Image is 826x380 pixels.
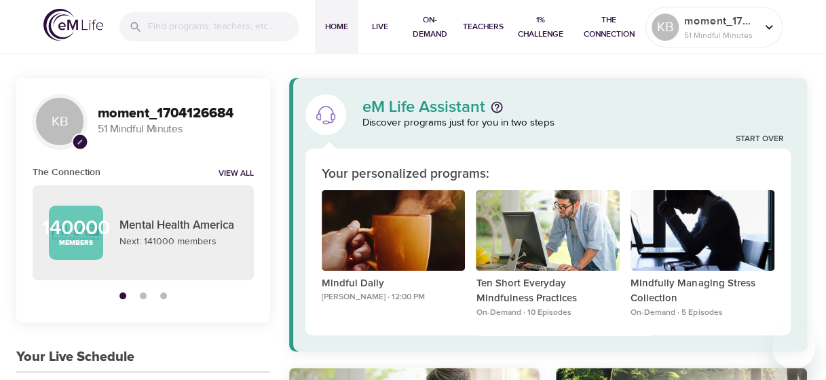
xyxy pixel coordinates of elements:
[463,20,504,34] span: Teachers
[476,307,620,319] p: On-Demand · 10 Episodes
[407,13,452,41] span: On-Demand
[315,104,337,126] img: eM Life Assistant
[59,238,93,248] p: Members
[578,13,640,41] span: The Connection
[33,94,87,149] div: KB
[364,20,396,34] span: Live
[631,276,774,307] p: Mindfully Managing Stress Collection
[684,13,756,29] p: moment_1704126684
[772,326,815,369] iframe: Button to launch messaging window
[322,165,489,185] p: Your personalized programs:
[322,276,466,292] p: Mindful Daily
[631,190,774,276] button: Mindfully Managing Stress Collection
[119,235,238,249] p: Next: 141000 members
[33,165,100,180] h6: The Connection
[631,307,774,319] p: On-Demand · 5 Episodes
[362,115,791,131] p: Discover programs just for you in two steps
[476,276,620,307] p: Ten Short Everyday Mindfulness Practices
[43,9,103,41] img: logo
[320,20,353,34] span: Home
[148,12,299,41] input: Find programs, teachers, etc...
[98,121,254,137] p: 51 Mindful Minutes
[322,291,466,303] p: [PERSON_NAME] · 12:00 PM
[119,217,238,235] p: Mental Health America
[42,218,110,238] p: 140000
[98,106,254,121] h3: moment_1704126684
[736,134,784,145] a: Start Over
[322,190,466,276] button: Mindful Daily
[514,13,567,41] span: 1% Challenge
[362,99,485,115] p: eM Life Assistant
[219,168,254,180] a: View all notifications
[476,190,620,276] button: Ten Short Everyday Mindfulness Practices
[652,14,679,41] div: KB
[16,349,134,365] h3: Your Live Schedule
[684,29,756,41] p: 51 Mindful Minutes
